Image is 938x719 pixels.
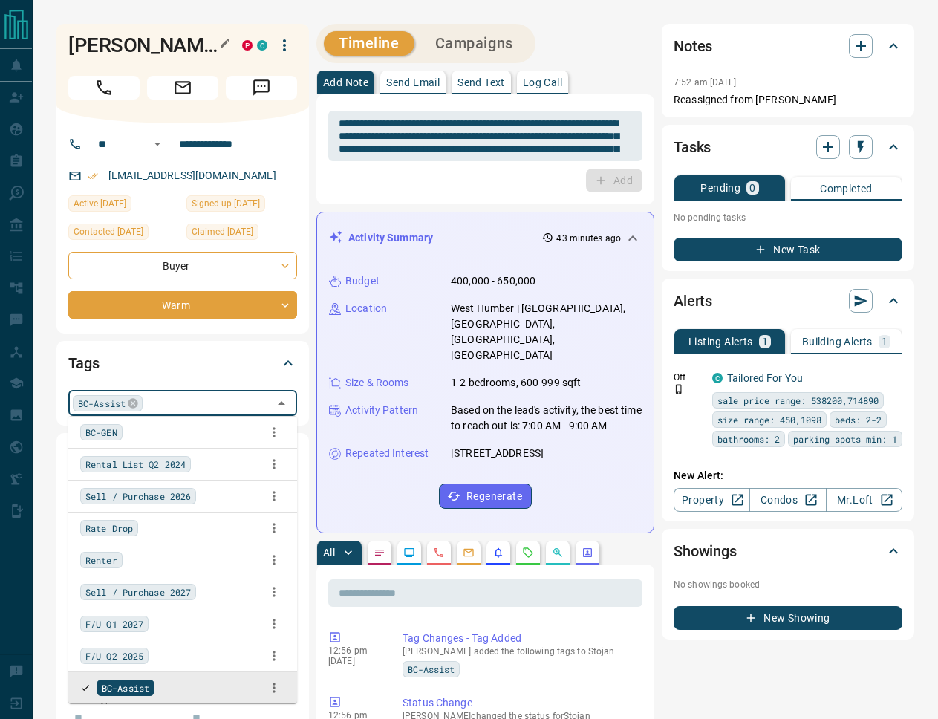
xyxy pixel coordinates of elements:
[717,432,780,446] span: bathrooms: 2
[451,403,642,434] p: Based on the lead's activity, the best time to reach out is: 7:00 AM - 9:00 AM
[835,412,882,427] span: beds: 2-2
[186,224,297,244] div: Sun Mar 30 2025
[85,585,191,599] span: Sell / Purchase 2027
[674,289,712,313] h2: Alerts
[68,224,179,244] div: Sat Aug 13 2022
[386,77,440,88] p: Send Email
[674,34,712,58] h2: Notes
[826,488,902,512] a: Mr.Loft
[674,283,902,319] div: Alerts
[403,631,636,646] p: Tag Changes - Tag Added
[85,457,186,472] span: Rental List Q2 2024
[802,336,873,347] p: Building Alerts
[324,31,414,56] button: Timeline
[439,484,532,509] button: Regenerate
[74,196,126,211] span: Active [DATE]
[403,547,415,559] svg: Lead Browsing Activity
[727,372,803,384] a: Tailored For You
[674,129,902,165] div: Tasks
[147,76,218,100] span: Email
[345,273,380,289] p: Budget
[582,547,593,559] svg: Agent Actions
[820,183,873,194] p: Completed
[68,76,140,100] span: Call
[374,547,385,559] svg: Notes
[68,252,297,279] div: Buyer
[186,195,297,216] div: Sun Apr 09 2017
[674,92,902,108] p: Reassigned from [PERSON_NAME]
[242,40,253,51] div: property.ca
[78,396,126,411] span: BC-Assist
[674,135,711,159] h2: Tasks
[85,648,143,663] span: F/U Q2 2025
[403,646,636,657] p: [PERSON_NAME] added the following tags to Stojan
[700,183,740,193] p: Pending
[271,393,292,414] button: Close
[749,183,755,193] p: 0
[882,336,887,347] p: 1
[323,77,368,88] p: Add Note
[192,196,260,211] span: Signed up [DATE]
[85,616,143,631] span: F/U Q1 2027
[522,547,534,559] svg: Requests
[717,412,821,427] span: size range: 450,1098
[345,403,418,418] p: Activity Pattern
[674,606,902,630] button: New Showing
[674,28,902,64] div: Notes
[674,533,902,569] div: Showings
[433,547,445,559] svg: Calls
[674,384,684,394] svg: Push Notification Only
[348,230,433,246] p: Activity Summary
[108,169,276,181] a: [EMAIL_ADDRESS][DOMAIN_NAME]
[85,425,117,440] span: BC-GEN
[226,76,297,100] span: Message
[492,547,504,559] svg: Listing Alerts
[674,206,902,229] p: No pending tasks
[749,488,826,512] a: Condos
[674,468,902,484] p: New Alert:
[712,373,723,383] div: condos.ca
[73,395,143,411] div: BC-Assist
[420,31,528,56] button: Campaigns
[552,547,564,559] svg: Opportunities
[102,680,149,695] span: BC-Assist
[88,171,98,181] svg: Email Verified
[463,547,475,559] svg: Emails
[329,224,642,252] div: Activity Summary43 minutes ago
[345,375,409,391] p: Size & Rooms
[688,336,753,347] p: Listing Alerts
[68,351,99,375] h2: Tags
[403,695,636,711] p: Status Change
[68,345,297,381] div: Tags
[345,446,429,461] p: Repeated Interest
[523,77,562,88] p: Log Call
[85,553,117,567] span: Renter
[451,375,581,391] p: 1-2 bedrooms, 600-999 sqft
[192,224,253,239] span: Claimed [DATE]
[556,232,621,245] p: 43 minutes ago
[674,539,737,563] h2: Showings
[717,393,879,408] span: sale price range: 538200,714890
[328,645,380,656] p: 12:56 pm
[85,521,133,536] span: Rate Drop
[345,301,387,316] p: Location
[85,489,191,504] span: Sell / Purchase 2026
[68,195,179,216] div: Sun Aug 10 2025
[674,488,750,512] a: Property
[762,336,768,347] p: 1
[68,291,297,319] div: Warm
[451,446,544,461] p: [STREET_ADDRESS]
[328,656,380,666] p: [DATE]
[68,33,220,57] h1: [PERSON_NAME]
[674,371,703,384] p: Off
[451,273,535,289] p: 400,000 - 650,000
[457,77,505,88] p: Send Text
[674,238,902,261] button: New Task
[408,662,455,677] span: BC-Assist
[74,224,143,239] span: Contacted [DATE]
[451,301,642,363] p: West Humber | [GEOGRAPHIC_DATA], [GEOGRAPHIC_DATA], [GEOGRAPHIC_DATA], [GEOGRAPHIC_DATA]
[323,547,335,558] p: All
[149,135,166,153] button: Open
[793,432,897,446] span: parking spots min: 1
[257,40,267,51] div: condos.ca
